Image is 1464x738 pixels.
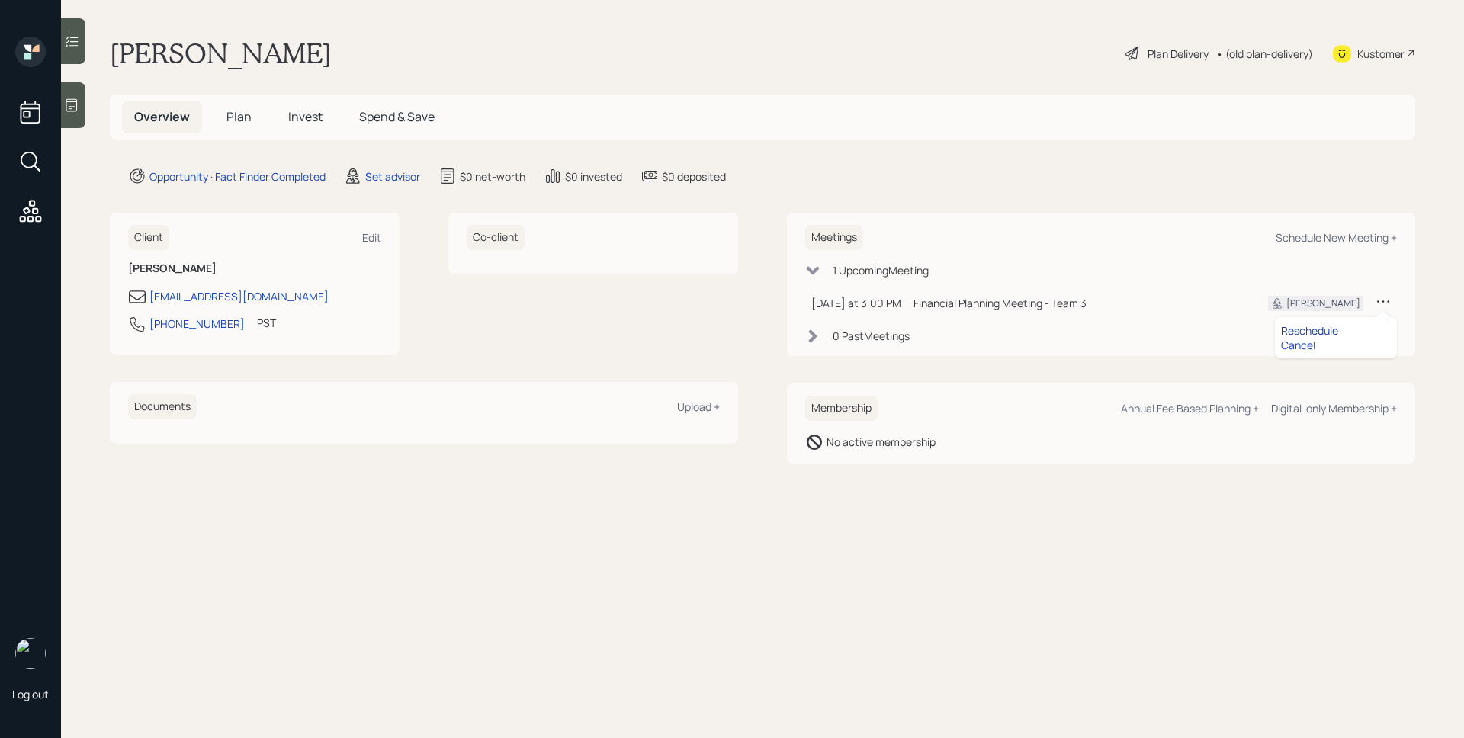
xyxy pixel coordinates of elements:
[805,396,878,421] h6: Membership
[15,638,46,669] img: james-distasi-headshot.png
[677,399,720,414] div: Upload +
[1276,230,1397,245] div: Schedule New Meeting +
[1216,46,1313,62] div: • (old plan-delivery)
[811,295,901,311] div: [DATE] at 3:00 PM
[365,168,420,184] div: Set advisor
[827,434,936,450] div: No active membership
[110,37,332,70] h1: [PERSON_NAME]
[1121,401,1259,416] div: Annual Fee Based Planning +
[833,328,910,344] div: 0 Past Meeting s
[359,108,435,125] span: Spend & Save
[662,168,726,184] div: $0 deposited
[128,225,169,250] h6: Client
[149,316,245,332] div: [PHONE_NUMBER]
[1281,338,1391,352] div: Cancel
[134,108,190,125] span: Overview
[565,168,622,184] div: $0 invested
[805,225,863,250] h6: Meetings
[1281,323,1391,338] div: Reschedule
[128,394,197,419] h6: Documents
[226,108,252,125] span: Plan
[149,168,326,184] div: Opportunity · Fact Finder Completed
[362,230,381,245] div: Edit
[1148,46,1209,62] div: Plan Delivery
[467,225,525,250] h6: Co-client
[288,108,323,125] span: Invest
[913,295,1244,311] div: Financial Planning Meeting - Team 3
[1286,297,1360,310] div: [PERSON_NAME]
[257,315,276,331] div: PST
[833,262,929,278] div: 1 Upcoming Meeting
[460,168,525,184] div: $0 net-worth
[12,687,49,701] div: Log out
[1357,46,1405,62] div: Kustomer
[128,262,381,275] h6: [PERSON_NAME]
[1271,401,1397,416] div: Digital-only Membership +
[149,288,329,304] div: [EMAIL_ADDRESS][DOMAIN_NAME]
